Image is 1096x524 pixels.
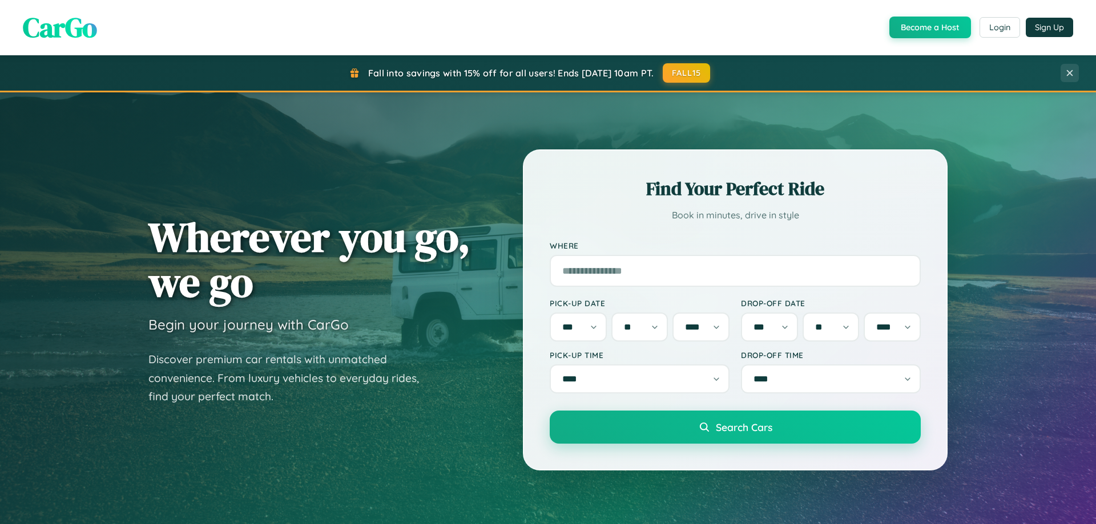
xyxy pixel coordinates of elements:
button: Search Cars [550,411,921,444]
p: Discover premium car rentals with unmatched convenience. From luxury vehicles to everyday rides, ... [148,350,434,406]
label: Pick-up Date [550,298,730,308]
p: Book in minutes, drive in style [550,207,921,224]
h1: Wherever you go, we go [148,214,470,304]
span: Search Cars [716,421,772,433]
button: Sign Up [1026,18,1073,37]
span: Fall into savings with 15% off for all users! Ends [DATE] 10am PT. [368,67,654,79]
button: Login [980,17,1020,38]
button: FALL15 [663,63,711,83]
button: Become a Host [889,17,971,38]
label: Where [550,241,921,250]
label: Pick-up Time [550,350,730,360]
h2: Find Your Perfect Ride [550,176,921,201]
span: CarGo [23,9,97,46]
label: Drop-off Time [741,350,921,360]
label: Drop-off Date [741,298,921,308]
h3: Begin your journey with CarGo [148,316,349,333]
